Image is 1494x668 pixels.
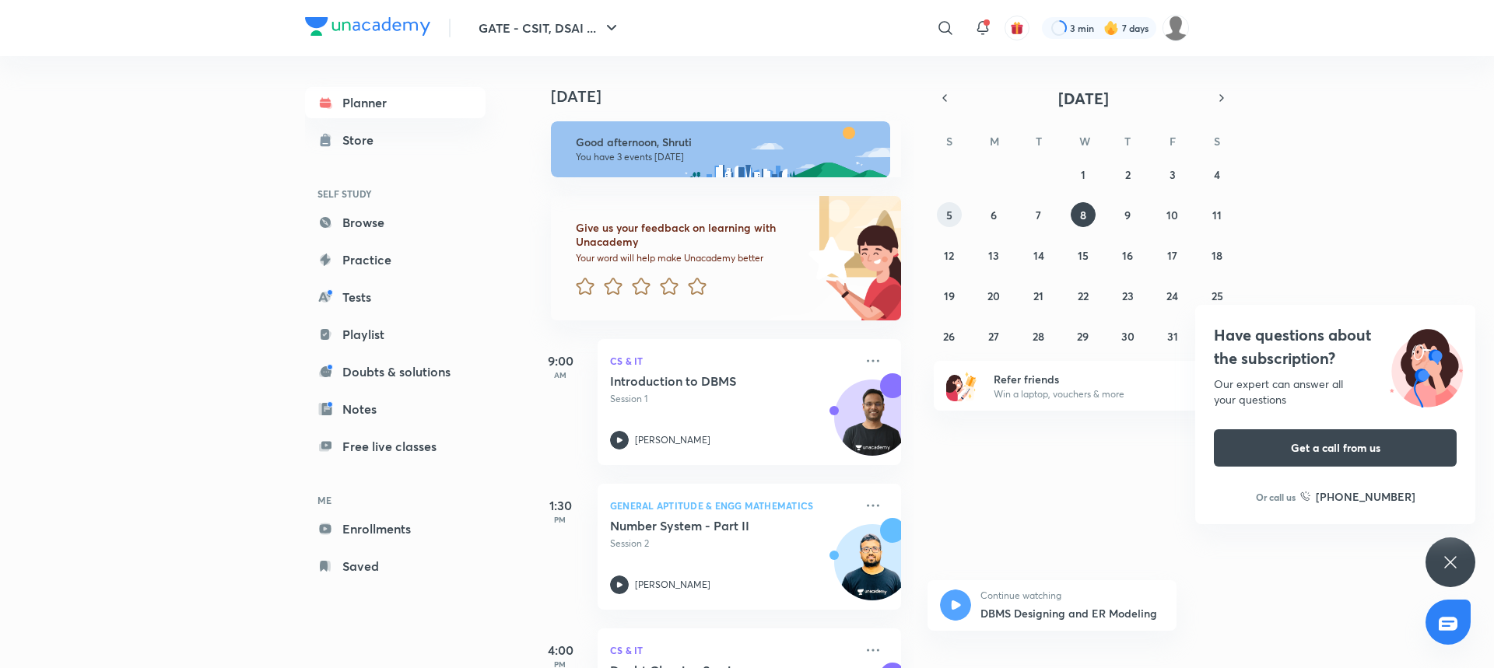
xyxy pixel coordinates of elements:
abbr: October 28, 2025 [1033,329,1044,344]
p: General Aptitude & Engg Mathematics [610,496,854,515]
p: Session 1 [610,392,854,406]
button: October 24, 2025 [1160,283,1185,308]
img: Company Logo [305,17,430,36]
button: October 21, 2025 [1026,283,1051,308]
h5: Number System - Part II [610,518,804,533]
abbr: October 24, 2025 [1166,289,1178,303]
button: October 11, 2025 [1205,202,1229,227]
p: Continue watching [980,589,1164,602]
abbr: Monday [990,134,999,149]
abbr: October 10, 2025 [1166,208,1178,222]
abbr: October 26, 2025 [943,329,955,344]
button: October 14, 2025 [1026,243,1051,268]
h5: 9:00 [529,351,591,370]
abbr: October 27, 2025 [988,329,999,344]
button: October 29, 2025 [1071,324,1096,348]
button: GATE - CSIT, DSAI ... [469,12,630,44]
abbr: October 21, 2025 [1033,289,1043,303]
abbr: October 2, 2025 [1125,167,1131,182]
p: Session 2 [610,537,854,551]
h6: Refer friends [994,371,1185,387]
h4: [DATE] [551,87,917,106]
abbr: October 1, 2025 [1081,167,1085,182]
h6: ME [305,487,486,513]
button: October 15, 2025 [1071,243,1096,268]
abbr: Tuesday [1036,134,1042,149]
button: October 4, 2025 [1205,162,1229,187]
p: CS & IT [610,641,854,659]
abbr: October 11, 2025 [1212,208,1222,222]
button: October 25, 2025 [1205,283,1229,308]
abbr: October 4, 2025 [1214,167,1220,182]
button: October 10, 2025 [1160,202,1185,227]
button: October 7, 2025 [1026,202,1051,227]
a: Practice [305,244,486,275]
img: ttu_illustration_new.svg [1377,324,1475,407]
img: streak [1103,20,1119,36]
p: PM [529,515,591,524]
img: Avatar [835,388,910,463]
abbr: October 14, 2025 [1033,248,1044,263]
abbr: October 18, 2025 [1212,248,1222,263]
a: Saved [305,551,486,582]
abbr: Saturday [1214,134,1220,149]
img: feedback_image [756,196,901,320]
button: October 23, 2025 [1115,283,1140,308]
button: October 19, 2025 [937,283,962,308]
abbr: October 6, 2025 [991,208,997,222]
button: October 27, 2025 [981,324,1006,348]
p: [PERSON_NAME] [635,433,710,447]
abbr: October 23, 2025 [1122,289,1134,303]
h6: [PHONE_NUMBER] [1316,488,1415,505]
div: Our expert can answer all your questions [1214,376,1457,407]
button: October 13, 2025 [981,243,1006,268]
abbr: October 22, 2025 [1078,289,1089,303]
abbr: October 15, 2025 [1078,248,1089,263]
button: October 20, 2025 [981,283,1006,308]
button: October 6, 2025 [981,202,1006,227]
img: afternoon [551,121,890,177]
h4: Have questions about the subscription? [1214,324,1457,370]
p: AM [529,370,591,379]
abbr: October 19, 2025 [944,289,955,303]
h6: SELF STUDY [305,180,486,207]
p: Or call us [1256,490,1296,504]
img: referral [946,370,977,401]
button: October 28, 2025 [1026,324,1051,348]
abbr: October 12, 2025 [944,248,954,263]
button: October 1, 2025 [1071,162,1096,187]
abbr: October 9, 2025 [1124,208,1131,222]
button: Get a call from us [1214,429,1457,467]
button: avatar [1005,16,1029,40]
abbr: October 25, 2025 [1212,289,1223,303]
p: Your word will help make Unacademy better [576,252,803,264]
button: October 16, 2025 [1115,243,1140,268]
abbr: October 3, 2025 [1170,167,1176,182]
abbr: October 30, 2025 [1121,329,1135,344]
a: Store [305,124,486,156]
a: [PHONE_NUMBER] [1300,488,1415,505]
abbr: October 29, 2025 [1077,329,1089,344]
abbr: October 31, 2025 [1167,329,1178,344]
abbr: October 20, 2025 [987,289,1000,303]
abbr: Friday [1170,134,1176,149]
button: October 26, 2025 [937,324,962,348]
h5: Introduction to DBMS [610,373,804,389]
h6: Good afternoon, Shruti [576,135,876,149]
button: October 3, 2025 [1160,162,1185,187]
img: Avatar [835,533,910,607]
button: October 2, 2025 [1115,162,1140,187]
a: Planner [305,87,486,118]
img: avatar [1010,21,1024,35]
button: October 12, 2025 [937,243,962,268]
abbr: Sunday [946,134,952,149]
a: Notes [305,393,486,425]
abbr: October 13, 2025 [988,248,999,263]
abbr: October 17, 2025 [1167,248,1177,263]
button: October 18, 2025 [1205,243,1229,268]
abbr: October 7, 2025 [1036,208,1041,222]
button: October 31, 2025 [1160,324,1185,348]
h6: Give us your feedback on learning with Unacademy [576,221,803,249]
p: [PERSON_NAME] [635,578,710,592]
p: Win a laptop, vouchers & more [994,387,1185,401]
